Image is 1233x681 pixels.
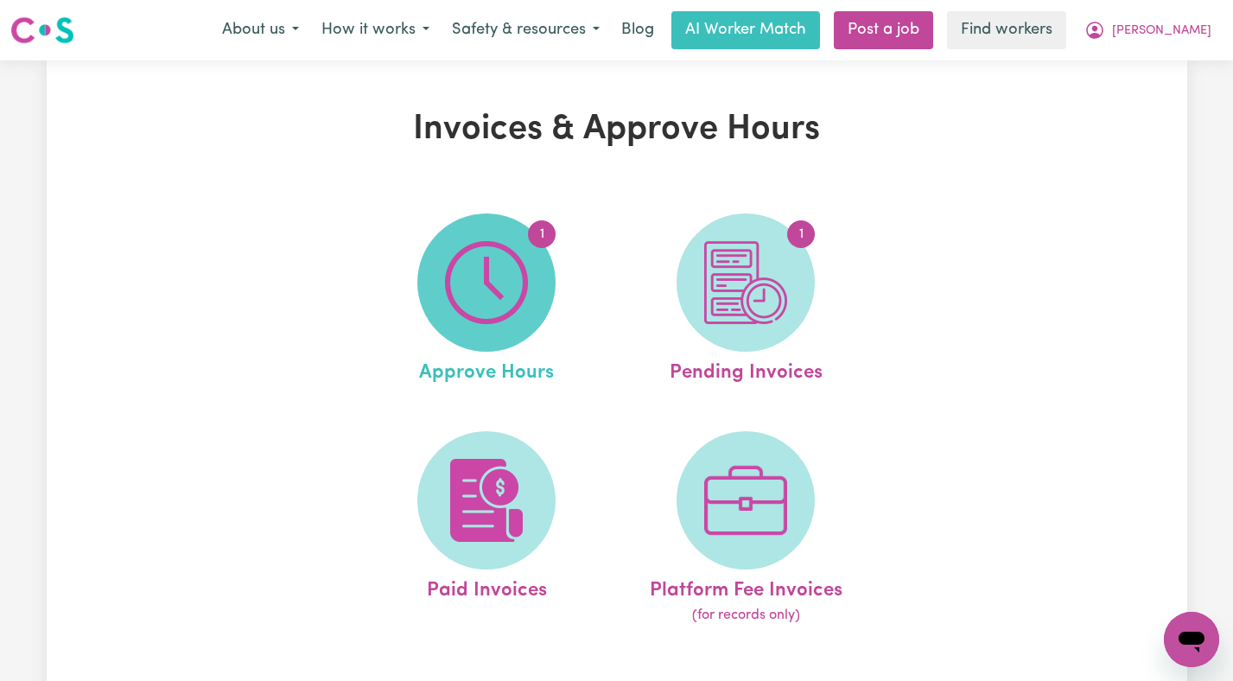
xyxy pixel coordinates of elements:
[1164,612,1219,667] iframe: Button to launch messaging window
[947,11,1066,49] a: Find workers
[528,220,556,248] span: 1
[834,11,933,49] a: Post a job
[10,10,74,50] a: Careseekers logo
[1112,22,1211,41] span: [PERSON_NAME]
[310,12,441,48] button: How it works
[621,213,870,388] a: Pending Invoices
[362,431,611,627] a: Paid Invoices
[427,570,547,606] span: Paid Invoices
[419,352,554,388] span: Approve Hours
[10,15,74,46] img: Careseekers logo
[692,605,800,626] span: (for records only)
[621,431,870,627] a: Platform Fee Invoices(for records only)
[650,570,842,606] span: Platform Fee Invoices
[611,11,664,49] a: Blog
[362,213,611,388] a: Approve Hours
[211,12,310,48] button: About us
[441,12,611,48] button: Safety & resources
[1073,12,1223,48] button: My Account
[670,352,823,388] span: Pending Invoices
[787,220,815,248] span: 1
[671,11,820,49] a: AI Worker Match
[247,109,987,150] h1: Invoices & Approve Hours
